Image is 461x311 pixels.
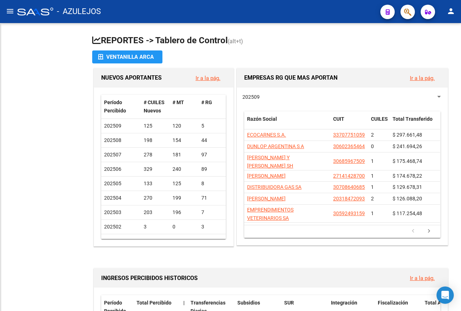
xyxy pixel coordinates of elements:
[393,143,422,149] span: $ 241.694,26
[333,116,344,122] span: CUIT
[201,194,224,202] div: 71
[198,95,227,119] datatable-header-cell: # RG
[201,223,224,231] div: 3
[247,196,286,201] span: [PERSON_NAME]
[144,165,167,173] div: 329
[201,179,224,188] div: 8
[144,223,167,231] div: 3
[173,165,196,173] div: 240
[141,95,170,119] datatable-header-cell: # CUILES Nuevos
[437,286,454,304] div: Open Intercom Messenger
[104,181,121,186] span: 202505
[393,158,422,164] span: $ 175.468,74
[393,116,433,122] span: Total Transferido
[425,300,452,306] span: Total Anses
[104,195,121,201] span: 202504
[333,173,365,179] span: 27141428700
[104,137,121,143] span: 202508
[237,300,260,306] span: Subsidios
[371,132,374,138] span: 2
[201,122,224,130] div: 5
[173,208,196,217] div: 196
[201,208,224,217] div: 7
[57,4,101,19] span: - AZULEJOS
[447,7,455,15] mat-icon: person
[247,207,294,221] span: EMPRENDIMIENTOS VETERINARIOS SA
[104,99,126,114] span: Período Percibido
[410,275,435,281] a: Ir a la pág.
[393,173,422,179] span: $ 174.678,22
[371,173,374,179] span: 1
[173,122,196,130] div: 120
[92,35,449,47] h1: REPORTES -> Tablero de Control
[104,152,121,157] span: 202507
[390,111,440,135] datatable-header-cell: Total Transferido
[6,7,14,15] mat-icon: menu
[173,99,184,105] span: # MT
[101,95,141,119] datatable-header-cell: Período Percibido
[201,237,224,245] div: 3
[101,275,198,281] span: INGRESOS PERCIBIDOS HISTORICOS
[404,71,440,85] button: Ir a la pág.
[333,196,365,201] span: 20318472093
[393,196,422,201] span: $ 126.088,20
[333,210,365,216] span: 30592493159
[104,209,121,215] span: 202503
[333,143,365,149] span: 30602365464
[242,94,260,100] span: 202509
[247,143,304,149] span: DUNLOP ARGENTINA S A
[104,123,121,129] span: 202509
[330,111,368,135] datatable-header-cell: CUIT
[371,143,374,149] span: 0
[98,50,157,63] div: Ventanilla ARCA
[378,300,408,306] span: Fiscalización
[247,132,286,138] span: ECOCARNES S.A.
[333,184,365,190] span: 30708640685
[247,155,293,169] span: [PERSON_NAME] Y [PERSON_NAME] SH
[173,223,196,231] div: 0
[404,271,440,285] button: Ir a la pág.
[183,300,185,306] span: |
[101,74,162,81] span: NUEVOS APORTANTES
[244,111,330,135] datatable-header-cell: Razón Social
[368,111,390,135] datatable-header-cell: CUILES
[144,237,167,245] div: 3
[331,300,357,306] span: Integración
[170,95,198,119] datatable-header-cell: # MT
[393,132,422,138] span: $ 297.661,48
[333,158,365,164] span: 30685967509
[144,136,167,145] div: 198
[284,300,294,306] span: SUR
[422,227,436,235] a: go to next page
[247,173,286,179] span: [PERSON_NAME]
[144,122,167,130] div: 125
[190,71,226,85] button: Ir a la pág.
[104,224,121,230] span: 202502
[333,132,365,138] span: 33707751059
[201,165,224,173] div: 89
[201,151,224,159] div: 97
[104,166,121,172] span: 202506
[371,196,374,201] span: 2
[201,136,224,145] div: 44
[244,74,337,81] span: EMPRESAS RG QUE MAS APORTAN
[371,184,374,190] span: 1
[144,179,167,188] div: 133
[92,50,162,63] button: Ventanilla ARCA
[104,238,121,244] span: 202501
[247,116,277,122] span: Razón Social
[144,99,165,114] span: # CUILES Nuevos
[173,237,196,245] div: 0
[247,184,301,190] span: DISTRIBUIDORA GAS SA
[196,75,220,81] a: Ir a la pág.
[144,208,167,217] div: 203
[144,151,167,159] div: 278
[173,136,196,145] div: 154
[410,75,435,81] a: Ir a la pág.
[393,184,422,190] span: $ 129.678,31
[173,194,196,202] div: 199
[406,227,420,235] a: go to previous page
[371,116,388,122] span: CUILES
[173,151,196,159] div: 181
[201,99,212,105] span: # RG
